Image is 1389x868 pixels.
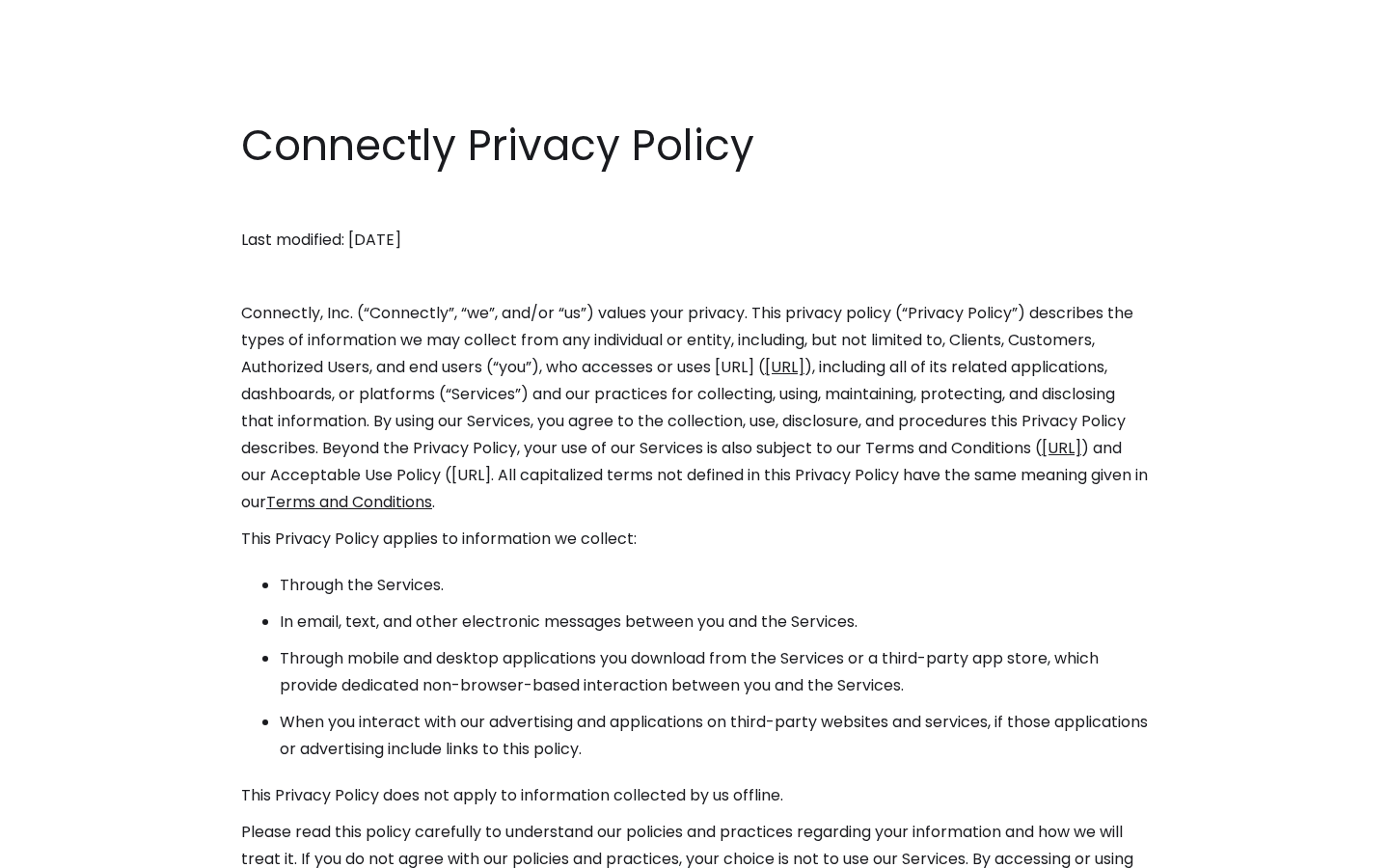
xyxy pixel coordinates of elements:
[241,116,1148,176] h1: Connectly Privacy Policy
[280,572,1148,599] li: Through the Services.
[266,491,432,513] a: Terms and Conditions
[280,709,1148,763] li: When you interact with our advertising and applications on third-party websites and services, if ...
[241,227,1148,254] p: Last modified: [DATE]
[765,356,804,378] a: [URL]
[241,263,1148,290] p: ‍
[241,782,1148,809] p: This Privacy Policy does not apply to information collected by us offline.
[1042,437,1081,459] a: [URL]
[280,609,1148,636] li: In email, text, and other electronic messages between you and the Services.
[241,526,1148,553] p: This Privacy Policy applies to information we collect:
[19,832,116,861] aside: Language selected: English
[39,834,116,861] ul: Language list
[241,300,1148,516] p: Connectly, Inc. (“Connectly”, “we”, and/or “us”) values your privacy. This privacy policy (“Priva...
[280,645,1148,699] li: Through mobile and desktop applications you download from the Services or a third-party app store...
[241,190,1148,217] p: ‍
